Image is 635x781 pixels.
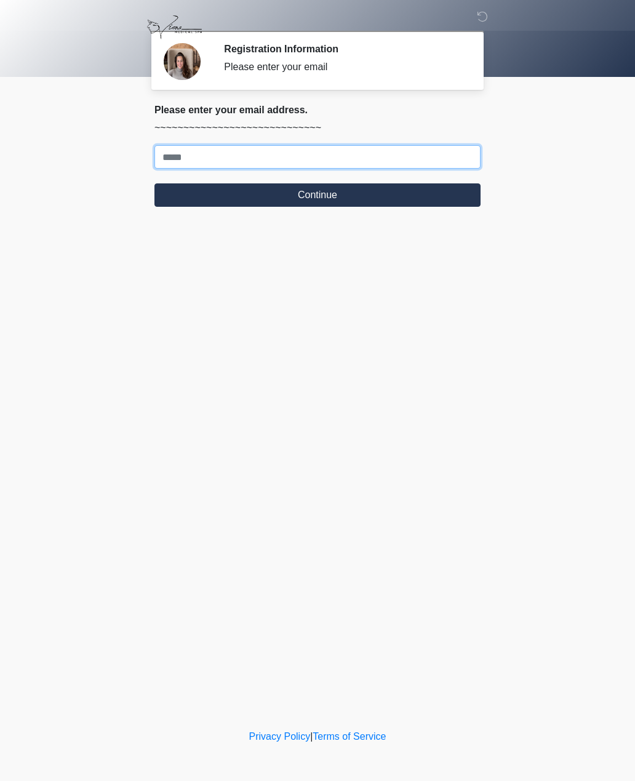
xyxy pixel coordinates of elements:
img: Agent Avatar [164,43,201,80]
img: Viona Medical Spa Logo [142,9,207,46]
button: Continue [154,183,481,207]
a: Terms of Service [313,731,386,742]
h2: Please enter your email address. [154,104,481,116]
a: Privacy Policy [249,731,311,742]
div: Please enter your email [224,60,462,74]
a: | [310,731,313,742]
p: ~~~~~~~~~~~~~~~~~~~~~~~~~~~~~ [154,121,481,135]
